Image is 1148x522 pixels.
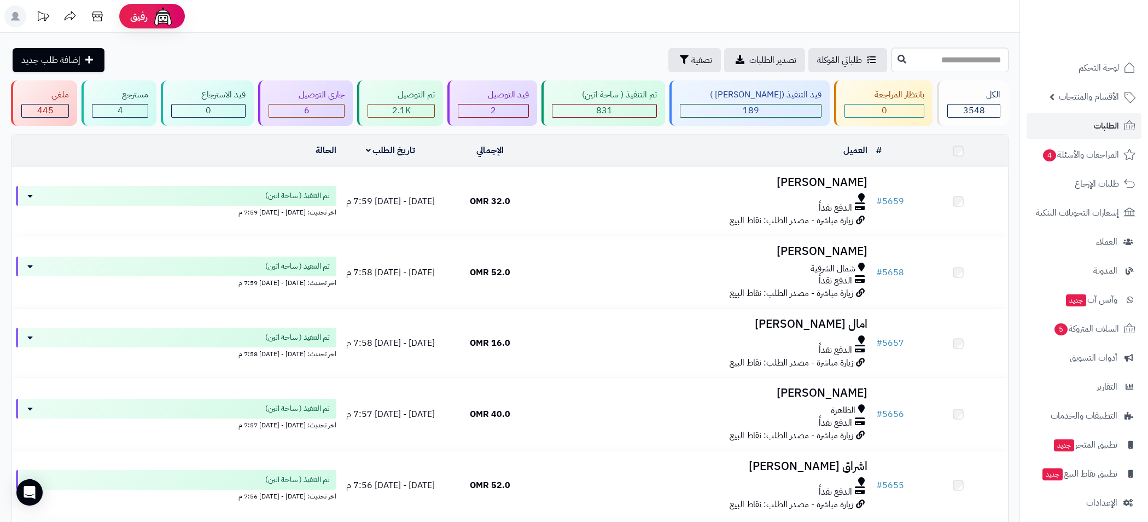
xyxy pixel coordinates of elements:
span: الإعدادات [1086,495,1117,511]
span: جديد [1042,468,1063,480]
span: الطلبات [1094,118,1119,134]
button: تصفية [668,48,721,72]
span: زيارة مباشرة - مصدر الطلب: نقاط البيع [730,356,853,369]
a: الحالة [316,144,336,157]
span: أدوات التسويق [1070,350,1117,366]
a: #5656 [876,408,904,421]
a: طلباتي المُوكلة [808,48,887,72]
span: 445 [37,104,54,117]
a: تطبيق المتجرجديد [1027,432,1141,458]
span: تصدير الطلبات [749,54,796,67]
a: التطبيقات والخدمات [1027,403,1141,429]
span: الظاهرة [831,404,855,417]
span: 52.0 OMR [470,266,510,279]
span: تم التنفيذ ( ساحة اتين) [265,474,330,485]
div: 831 [552,105,656,117]
a: السلات المتروكة5 [1027,316,1141,342]
span: تم التنفيذ ( ساحة اتين) [265,332,330,343]
span: الدفع نقداً [819,275,852,287]
a: تصدير الطلبات [724,48,805,72]
span: المدونة [1093,263,1117,279]
a: # [876,144,882,157]
span: تصفية [691,54,712,67]
div: اخر تحديث: [DATE] - [DATE] 7:56 م [16,490,336,501]
span: 40.0 OMR [470,408,510,421]
div: بانتظار المراجعة [844,89,924,101]
a: تطبيق نقاط البيعجديد [1027,461,1141,487]
span: جديد [1066,294,1086,306]
span: جديد [1054,439,1074,451]
span: تطبيق المتجر [1053,437,1117,453]
div: قيد الاسترجاع [171,89,246,101]
span: إضافة طلب جديد [21,54,80,67]
span: تم التنفيذ ( ساحة اتين) [265,261,330,272]
span: 6 [304,104,310,117]
span: 0 [206,104,211,117]
span: تم التنفيذ ( ساحة اتين) [265,403,330,414]
span: الدفع نقداً [819,417,852,430]
span: طلبات الإرجاع [1075,176,1119,192]
div: اخر تحديث: [DATE] - [DATE] 7:58 م [16,347,336,359]
span: 5 [1054,323,1068,335]
a: التقارير [1027,374,1141,400]
div: اخر تحديث: [DATE] - [DATE] 7:59 م [16,276,336,288]
span: # [876,266,882,279]
a: العميل [843,144,867,157]
span: # [876,195,882,208]
span: # [876,479,882,492]
div: 0 [172,105,245,117]
span: لوحة التحكم [1079,60,1119,76]
span: المراجعات والأسئلة [1042,147,1119,163]
div: 4 [92,105,148,117]
span: 4 [118,104,123,117]
div: 6 [269,105,344,117]
div: جاري التوصيل [269,89,345,101]
span: وآتس آب [1065,292,1117,308]
a: ملغي 445 [9,80,79,126]
span: زيارة مباشرة - مصدر الطلب: نقاط البيع [730,214,853,227]
span: 831 [596,104,613,117]
a: #5655 [876,479,904,492]
span: الأقسام والمنتجات [1059,89,1119,105]
h3: [PERSON_NAME] [544,387,867,399]
div: الكل [947,89,1000,101]
a: تاريخ الطلب [366,144,416,157]
h3: امال [PERSON_NAME] [544,318,867,330]
a: الإعدادات [1027,490,1141,516]
span: الدفع نقداً [819,486,852,498]
div: 445 [22,105,68,117]
span: [DATE] - [DATE] 7:58 م [346,266,435,279]
a: مسترجع 4 [79,80,159,126]
div: 2 [458,105,528,117]
h3: [PERSON_NAME] [544,245,867,258]
span: 3548 [963,104,985,117]
a: وآتس آبجديد [1027,287,1141,313]
span: تم التنفيذ ( ساحة اتين) [265,190,330,201]
span: التطبيقات والخدمات [1051,408,1117,424]
a: الكل3548 [935,80,1011,126]
div: مسترجع [92,89,148,101]
span: 52.0 OMR [470,479,510,492]
span: # [876,337,882,350]
a: تم التنفيذ ( ساحة اتين) 831 [539,80,667,126]
div: قيد التنفيذ ([PERSON_NAME] ) [680,89,821,101]
span: 0 [882,104,887,117]
a: #5657 [876,337,904,350]
a: الطلبات [1027,113,1141,139]
a: طلبات الإرجاع [1027,171,1141,197]
a: قيد الاسترجاع 0 [159,80,256,126]
span: الدفع نقداً [819,202,852,214]
span: زيارة مباشرة - مصدر الطلب: نقاط البيع [730,498,853,511]
span: العملاء [1096,234,1117,250]
div: اخر تحديث: [DATE] - [DATE] 7:59 م [16,206,336,217]
span: التقارير [1097,379,1117,395]
a: قيد التنفيذ ([PERSON_NAME] ) 189 [667,80,832,126]
a: #5658 [876,266,904,279]
span: زيارة مباشرة - مصدر الطلب: نقاط البيع [730,287,853,300]
span: 16.0 OMR [470,337,510,350]
div: تم التوصيل [368,89,435,101]
a: إضافة طلب جديد [13,48,104,72]
a: المدونة [1027,258,1141,284]
a: قيد التوصيل 2 [445,80,539,126]
div: اخر تحديث: [DATE] - [DATE] 7:57 م [16,419,336,430]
